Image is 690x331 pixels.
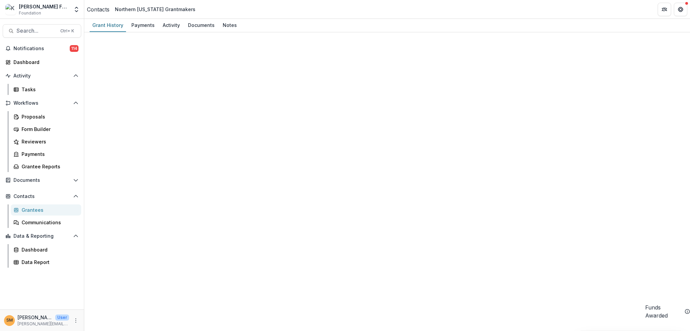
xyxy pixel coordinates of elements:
[6,318,13,323] div: Subina Mahal
[19,10,41,16] span: Foundation
[55,315,69,321] p: User
[59,27,75,35] div: Ctrl + K
[13,194,70,199] span: Contacts
[22,113,76,120] div: Proposals
[22,86,76,93] div: Tasks
[3,98,81,108] button: Open Workflows
[90,20,126,30] div: Grant History
[3,24,81,38] button: Search...
[70,45,79,52] span: 114
[72,3,81,16] button: Open entity switcher
[3,70,81,81] button: Open Activity
[72,317,80,325] button: More
[160,20,183,30] div: Activity
[90,19,126,32] a: Grant History
[13,59,76,66] div: Dashboard
[22,246,76,253] div: Dashboard
[22,206,76,213] div: Grantees
[11,111,81,122] a: Proposals
[18,321,69,327] p: [PERSON_NAME][EMAIL_ADDRESS][PERSON_NAME][DOMAIN_NAME]
[11,217,81,228] a: Communications
[87,5,109,13] a: Contacts
[22,163,76,170] div: Grantee Reports
[11,84,81,95] a: Tasks
[22,259,76,266] div: Data Report
[11,204,81,216] a: Grantees
[3,57,81,68] a: Dashboard
[11,257,81,268] a: Data Report
[11,244,81,255] a: Dashboard
[87,4,198,14] nav: breadcrumb
[185,19,217,32] a: Documents
[129,19,157,32] a: Payments
[13,177,70,183] span: Documents
[19,3,69,10] div: [PERSON_NAME] Foundation
[3,231,81,241] button: Open Data & Reporting
[160,19,183,32] a: Activity
[22,219,76,226] div: Communications
[17,28,56,34] span: Search...
[13,233,70,239] span: Data & Reporting
[11,136,81,147] a: Reviewers
[3,43,81,54] button: Notifications114
[22,138,76,145] div: Reviewers
[3,191,81,202] button: Open Contacts
[13,73,70,79] span: Activity
[5,4,16,15] img: Kapor Foundation
[3,175,81,186] button: Open Documents
[18,314,53,321] p: [PERSON_NAME]
[11,148,81,160] a: Payments
[13,46,70,52] span: Notifications
[13,100,70,106] span: Workflows
[185,20,217,30] div: Documents
[220,19,240,32] a: Notes
[220,20,240,30] div: Notes
[11,124,81,135] a: Form Builder
[115,6,195,13] div: Northern [US_STATE] Grantmakers
[674,3,687,16] button: Get Help
[645,303,682,320] h2: Funds Awarded
[129,20,157,30] div: Payments
[11,161,81,172] a: Grantee Reports
[22,126,76,133] div: Form Builder
[22,151,76,158] div: Payments
[658,3,671,16] button: Partners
